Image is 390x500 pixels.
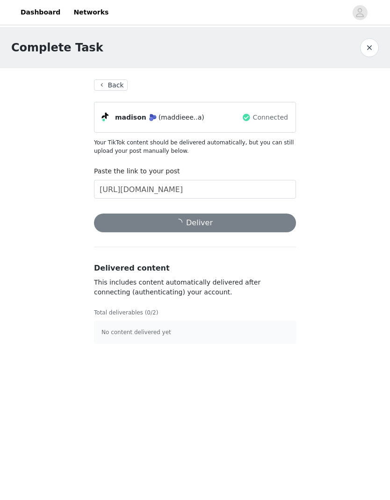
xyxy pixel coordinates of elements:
[115,113,157,122] span: madison 🫐
[94,79,128,91] button: Back
[94,138,296,155] p: Your TikTok content should be delivered automatically, but you can still upload your post manuall...
[94,308,296,317] p: Total deliverables (0/2)
[94,180,296,199] input: Paste the link to your content here
[94,279,260,296] span: This includes content automatically delivered after connecting (authenticating) your account.
[355,5,364,20] div: avatar
[94,167,180,175] label: Paste the link to your post
[94,263,296,274] h3: Delivered content
[159,113,204,122] span: (maddieee..a)
[68,2,114,23] a: Networks
[11,39,103,56] h1: Complete Task
[253,113,288,122] span: Connected
[101,328,289,336] p: No content delivered yet
[15,2,66,23] a: Dashboard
